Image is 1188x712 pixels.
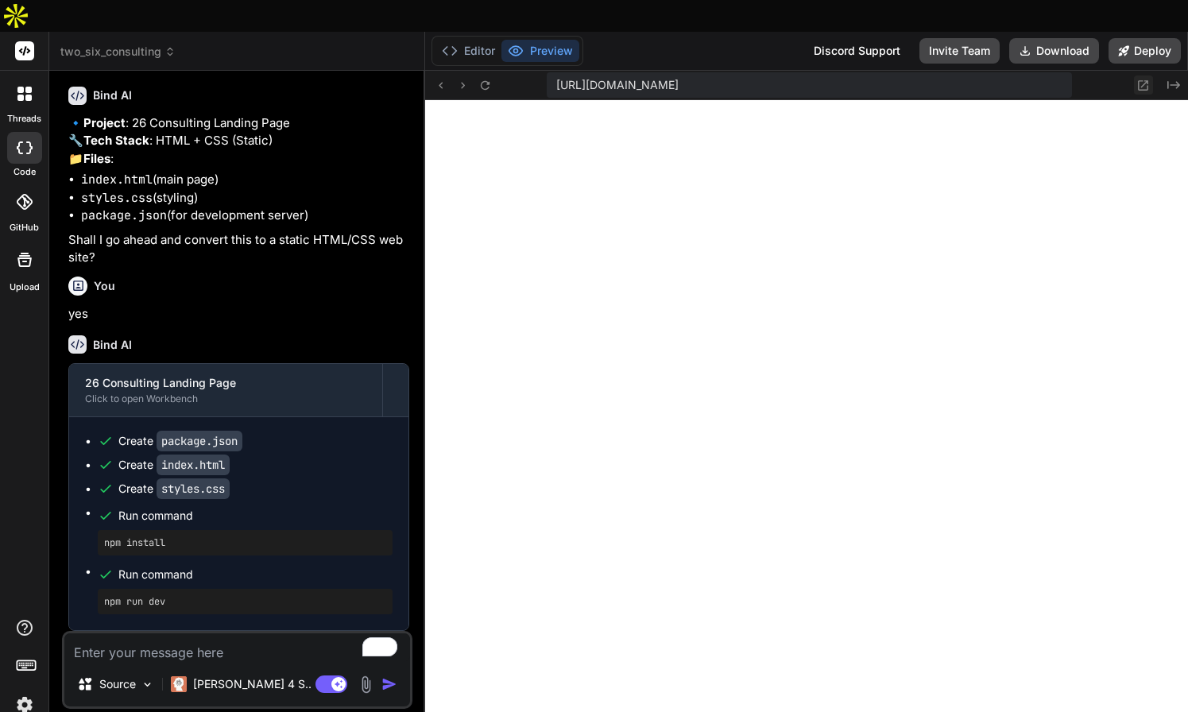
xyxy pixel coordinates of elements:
button: Download [1009,38,1099,64]
label: threads [7,112,41,126]
strong: Files [83,151,110,166]
div: Discord Support [804,38,910,64]
code: index.html [81,172,153,188]
h6: You [94,278,115,294]
textarea: To enrich screen reader interactions, please activate Accessibility in Grammarly extension settings [64,633,410,662]
li: (for development server) [81,207,409,225]
label: code [14,165,36,179]
pre: npm install [104,536,386,549]
span: [URL][DOMAIN_NAME] [556,77,679,93]
p: yes [68,305,409,323]
img: attachment [357,675,375,694]
button: Preview [501,40,579,62]
code: package.json [81,207,167,223]
li: (styling) [81,189,409,207]
p: 🔹 : 26 Consulting Landing Page 🔧 : HTML + CSS (Static) 📁 : [68,114,409,168]
code: styles.css [81,190,153,206]
span: Run command [118,567,393,582]
img: Claude 4 Sonnet [171,676,187,692]
strong: Project [83,115,126,130]
div: Create [118,433,242,449]
div: 26 Consulting Landing Page [85,375,366,391]
button: 26 Consulting Landing PageClick to open Workbench [69,364,382,416]
p: Shall I go ahead and convert this to a static HTML/CSS website? [68,231,409,267]
button: Invite Team [919,38,1000,64]
h6: Bind AI [93,337,132,353]
p: Source [99,676,136,692]
code: index.html [157,455,230,475]
button: Deploy [1109,38,1181,64]
label: GitHub [10,221,39,234]
pre: npm run dev [104,595,386,608]
span: Run command [118,508,393,524]
img: icon [381,676,397,692]
div: Click to open Workbench [85,393,366,405]
p: [PERSON_NAME] 4 S.. [193,676,312,692]
strong: Tech Stack [83,133,149,148]
div: Create [118,457,230,473]
img: Pick Models [141,678,154,691]
code: styles.css [157,478,230,499]
div: Create [118,481,230,497]
h6: Bind AI [93,87,132,103]
code: package.json [157,431,242,451]
label: Upload [10,281,40,294]
span: two_six_consulting [60,44,176,60]
li: (main page) [81,171,409,189]
button: Editor [435,40,501,62]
